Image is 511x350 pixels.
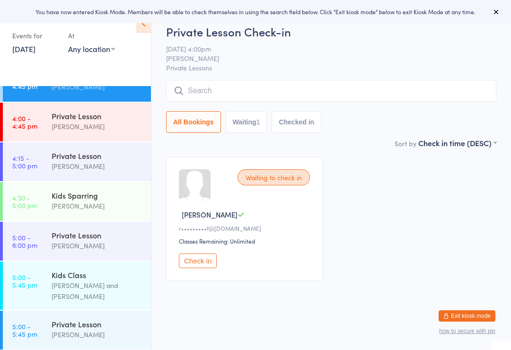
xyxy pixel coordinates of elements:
[3,103,151,141] a: 4:00 -4:45 pmPrivate Lesson[PERSON_NAME]
[52,111,143,121] div: Private Lesson
[52,240,143,251] div: [PERSON_NAME]
[226,111,267,133] button: Waiting1
[3,182,151,221] a: 4:30 -5:00 pmKids Sparring[PERSON_NAME]
[166,24,496,39] h2: Private Lesson Check-in
[166,63,496,72] span: Private Lessons
[272,111,321,133] button: Checked in
[3,311,151,350] a: 5:00 -5:45 pmPrivate Lesson[PERSON_NAME]
[52,270,143,280] div: Kids Class
[52,329,143,340] div: [PERSON_NAME]
[68,28,115,44] div: At
[52,190,143,201] div: Kids Sparring
[12,114,37,130] time: 4:00 - 4:45 pm
[256,118,260,126] div: 1
[418,138,496,148] div: Check in time (DESC)
[166,53,482,63] span: [PERSON_NAME]
[166,80,496,102] input: Search
[52,121,143,132] div: [PERSON_NAME]
[439,328,495,334] button: how to secure with pin
[179,254,217,268] button: Check in
[439,310,495,322] button: Exit kiosk mode
[12,28,59,44] div: Events for
[52,280,143,302] div: [PERSON_NAME] and [PERSON_NAME]
[12,273,37,289] time: 5:00 - 5:45 pm
[12,154,37,169] time: 4:15 - 5:00 pm
[12,234,37,249] time: 5:00 - 6:00 pm
[52,161,143,172] div: [PERSON_NAME]
[52,81,143,92] div: [PERSON_NAME]
[52,230,143,240] div: Private Lesson
[12,194,37,209] time: 4:30 - 5:00 pm
[68,44,115,54] div: Any location
[52,201,143,211] div: [PERSON_NAME]
[3,222,151,261] a: 5:00 -6:00 pmPrivate Lesson[PERSON_NAME]
[12,44,35,54] a: [DATE]
[179,237,313,245] div: Classes Remaining: Unlimited
[12,75,37,90] time: 4:00 - 4:45 pm
[52,150,143,161] div: Private Lesson
[166,44,482,53] span: [DATE] 4:00pm
[12,323,37,338] time: 5:00 - 5:45 pm
[395,139,416,148] label: Sort by
[238,169,310,185] div: Waiting to check in
[166,111,221,133] button: All Bookings
[3,142,151,181] a: 4:15 -5:00 pmPrivate Lesson[PERSON_NAME]
[182,210,238,219] span: [PERSON_NAME]
[179,224,313,232] div: r•••••••••f@[DOMAIN_NAME]
[3,262,151,310] a: 5:00 -5:45 pmKids Class[PERSON_NAME] and [PERSON_NAME]
[52,319,143,329] div: Private Lesson
[15,8,496,16] div: You have now entered Kiosk Mode. Members will be able to check themselves in using the search fie...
